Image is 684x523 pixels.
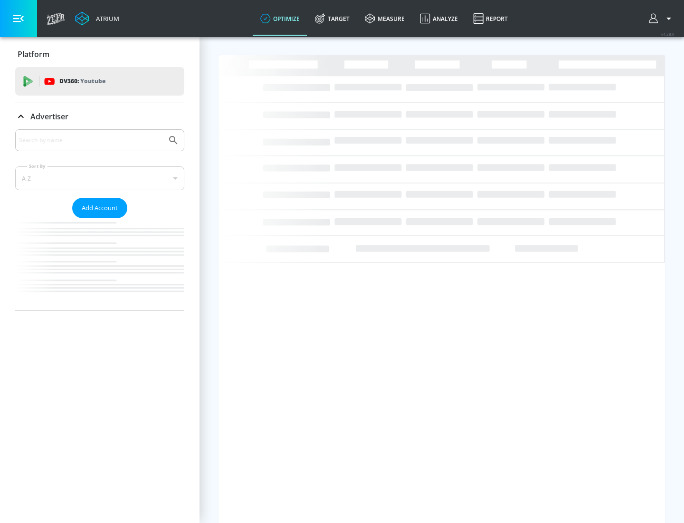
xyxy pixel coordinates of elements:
a: optimize [253,1,307,36]
div: Platform [15,41,184,68]
div: Atrium [92,14,119,23]
p: Platform [18,49,49,59]
p: DV360: [59,76,105,87]
div: A-Z [15,166,184,190]
a: Target [307,1,357,36]
input: Search by name [19,134,163,146]
a: Analyze [412,1,465,36]
div: Advertiser [15,129,184,310]
div: Advertiser [15,103,184,130]
div: DV360: Youtube [15,67,184,96]
a: Atrium [75,11,119,26]
button: Add Account [72,198,127,218]
a: measure [357,1,412,36]
span: Add Account [82,203,118,213]
p: Advertiser [30,111,68,122]
p: Youtube [80,76,105,86]
label: Sort By [27,163,47,169]
nav: list of Advertiser [15,218,184,310]
span: v 4.28.0 [661,31,674,37]
a: Report [465,1,515,36]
